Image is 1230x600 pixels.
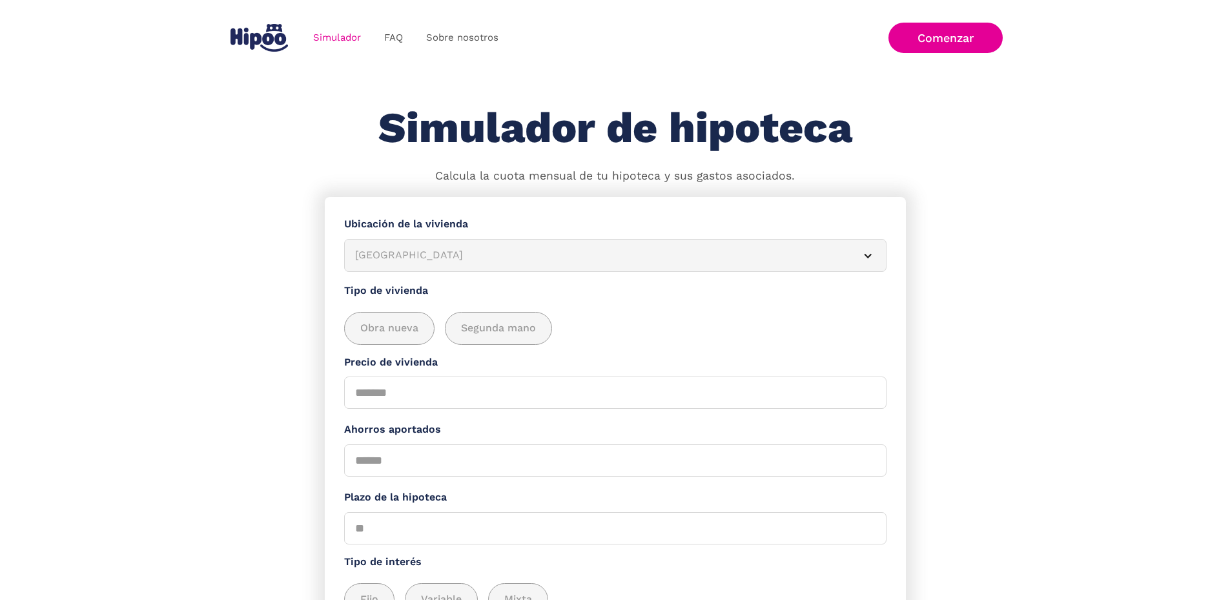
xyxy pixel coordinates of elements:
label: Plazo de la hipoteca [344,490,887,506]
a: Simulador [302,25,373,50]
label: Tipo de interés [344,554,887,570]
a: Sobre nosotros [415,25,510,50]
h1: Simulador de hipoteca [378,105,852,152]
article: [GEOGRAPHIC_DATA] [344,239,887,272]
span: Segunda mano [461,320,536,336]
label: Tipo de vivienda [344,283,887,299]
div: [GEOGRAPHIC_DATA] [355,247,845,264]
label: Ahorros aportados [344,422,887,438]
p: Calcula la cuota mensual de tu hipoteca y sus gastos asociados. [435,168,795,185]
span: Obra nueva [360,320,418,336]
label: Precio de vivienda [344,355,887,371]
a: FAQ [373,25,415,50]
div: add_description_here [344,312,887,345]
label: Ubicación de la vivienda [344,216,887,233]
a: Comenzar [888,23,1003,53]
a: home [228,19,291,57]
